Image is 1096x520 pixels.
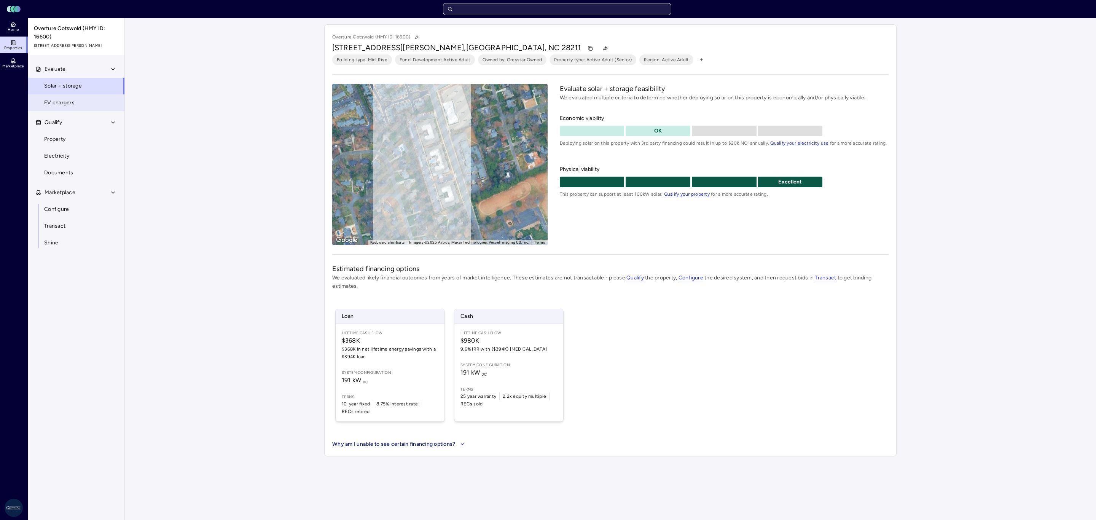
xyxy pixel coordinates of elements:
[44,152,69,160] span: Electricity
[534,240,545,244] a: Terms (opens in new tab)
[337,56,387,64] span: Building type: Mid-Rise
[679,274,703,281] a: Configure
[336,309,444,324] span: Loan
[332,32,422,42] p: Overture Cotswold (HMY ID: 16600)
[332,43,466,52] span: [STREET_ADDRESS][PERSON_NAME],
[460,336,557,345] span: $980K
[554,56,632,64] span: Property type: Active Adult (Senior)
[342,336,438,345] span: $368K
[27,148,125,164] a: Electricity
[342,400,370,408] span: 10-year fixed
[44,239,58,247] span: Shine
[27,131,125,148] a: Property
[342,330,438,336] span: Lifetime Cash Flow
[460,392,496,400] span: 25 year warranty
[44,222,65,230] span: Transact
[454,309,564,422] a: CashLifetime Cash Flow$980K9.6% IRR with ($394K) [MEDICAL_DATA]System configuration191 kW DCTerms...
[395,54,475,65] button: Fund: Development Active Adult
[342,408,370,415] span: RECs retired
[44,99,75,107] span: EV chargers
[27,78,125,94] a: Solar + storage
[460,369,487,376] span: 191 kW
[639,54,693,65] button: Region: Active Adult
[5,499,23,517] img: Greystar AS
[460,362,557,368] span: System configuration
[44,82,82,90] span: Solar + storage
[44,169,73,177] span: Documents
[332,264,889,274] h2: Estimated financing options
[34,43,119,49] span: [STREET_ADDRESS][PERSON_NAME]
[44,135,65,144] span: Property
[483,56,542,64] span: Owned by: Greystar Owned
[481,372,487,377] sub: DC
[44,205,69,214] span: Configure
[27,201,125,218] a: Configure
[332,274,889,290] p: We evaluated likely financial outcomes from years of market intelligence. These estimates are not...
[27,234,125,251] a: Shine
[370,240,405,245] button: Keyboard shortcuts
[560,165,889,174] span: Physical viability
[45,118,62,127] span: Qualify
[4,46,22,50] span: Properties
[454,309,563,324] span: Cash
[45,65,65,73] span: Evaluate
[460,330,557,336] span: Lifetime Cash Flow
[363,380,368,384] sub: DC
[503,392,546,400] span: 2.2x equity multiple
[8,27,19,32] span: Home
[460,400,483,408] span: RECs sold
[626,127,690,135] p: OK
[342,345,438,360] span: $368K in net lifetime energy savings with a $394K loan
[334,235,359,245] a: Open this area in Google Maps (opens a new window)
[27,164,125,181] a: Documents
[460,386,557,392] span: Terms
[560,139,889,147] span: Deploying solar on this property with 3rd party financing could result in up to $20k NOI annually...
[332,54,392,65] button: Building type: Mid-Rise
[815,274,836,281] a: Transact
[560,94,889,102] p: We evaluated multiple criteria to determine whether deploying solar on this property is economica...
[342,394,438,400] span: Terms
[342,370,438,376] span: System configuration
[45,188,75,197] span: Marketplace
[400,56,471,64] span: Fund: Development Active Adult
[770,140,828,146] a: Qualify your electricity use
[28,61,125,78] button: Evaluate
[332,440,467,448] button: Why am I unable to see certain financing options?
[335,309,445,422] a: LoanLifetime Cash Flow$368K$368K in net lifetime energy savings with a $394K loanSystem configura...
[758,178,823,186] p: Excellent
[34,24,119,41] span: Overture Cotswold (HMY ID: 16600)
[409,240,529,244] span: Imagery ©2025 Airbus, Maxar Technologies, Vexcel Imaging US, Inc.
[460,345,557,353] span: 9.6% IRR with ($394K) [MEDICAL_DATA]
[466,43,581,52] span: [GEOGRAPHIC_DATA], NC 28211
[28,114,125,131] button: Qualify
[644,56,689,64] span: Region: Active Adult
[560,190,889,198] span: This property can support at least 100kW solar. for a more accurate rating.
[376,400,418,408] span: 8.75% interest rate
[560,114,889,123] span: Economic viability
[28,184,125,201] button: Marketplace
[664,191,710,197] a: Qualify your property
[27,218,125,234] a: Transact
[2,64,24,69] span: Marketplace
[626,274,645,281] a: Qualify
[334,235,359,245] img: Google
[27,94,125,111] a: EV chargers
[478,54,546,65] button: Owned by: Greystar Owned
[560,84,889,94] h2: Evaluate solar + storage feasibility
[550,54,636,65] button: Property type: Active Adult (Senior)
[342,376,368,384] span: 191 kW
